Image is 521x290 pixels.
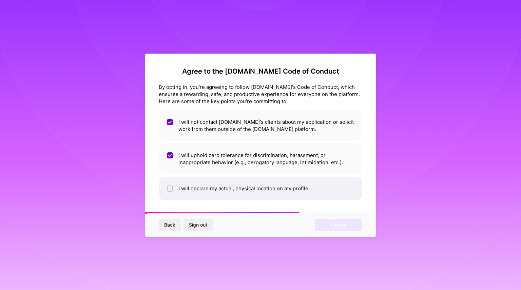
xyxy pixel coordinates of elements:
button: Back [159,219,181,231]
span: Back [164,221,175,228]
div: By opting in, you're agreeing to follow [DOMAIN_NAME]'s Code of Conduct, which ensures a rewardin... [159,83,362,105]
li: I will uphold zero tolerance for discrimination, harassment, or inappropriate behavior (e.g., der... [159,143,362,174]
h2: Agree to the [DOMAIN_NAME] Code of Conduct [159,67,362,75]
li: I will not contact [DOMAIN_NAME]'s clients about my application or solicit work from them outside... [159,110,362,141]
button: Sign out [184,219,213,231]
li: I will declare my actual, physical location on my profile. [159,177,362,200]
span: Sign out [189,221,207,228]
